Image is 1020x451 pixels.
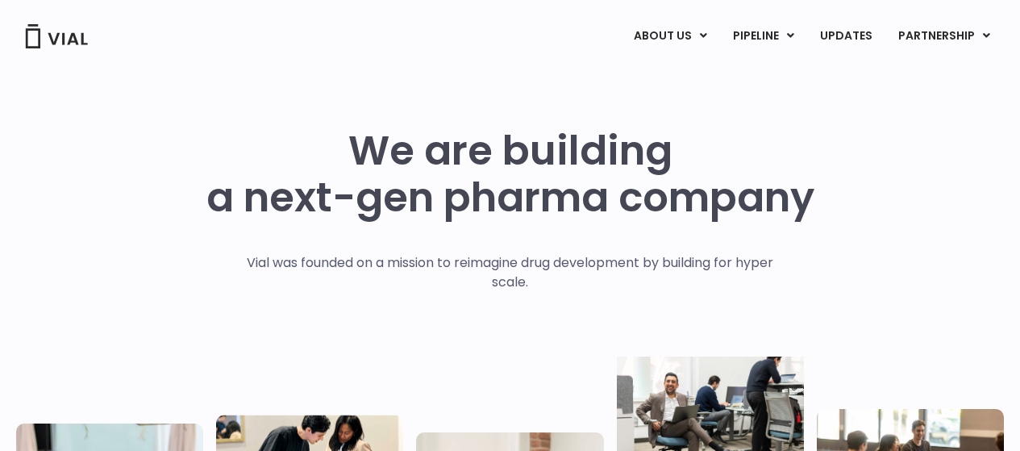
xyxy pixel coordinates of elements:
[621,23,719,50] a: ABOUT USMenu Toggle
[720,23,806,50] a: PIPELINEMenu Toggle
[807,23,885,50] a: UPDATES
[24,24,89,48] img: Vial Logo
[885,23,1003,50] a: PARTNERSHIPMenu Toggle
[206,127,814,221] h1: We are building a next-gen pharma company
[230,253,790,292] p: Vial was founded on a mission to reimagine drug development by building for hyper scale.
